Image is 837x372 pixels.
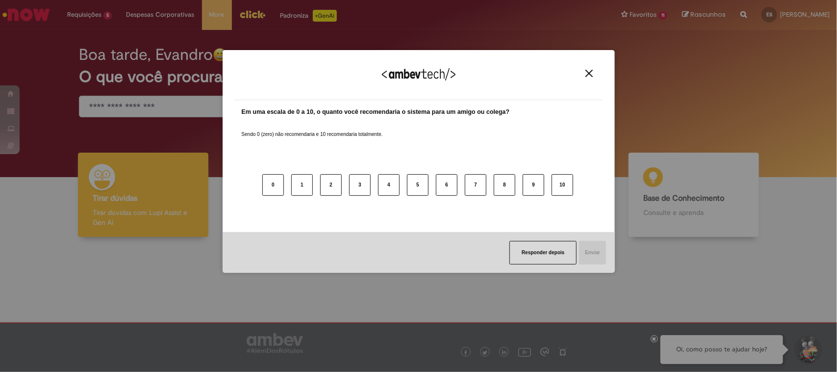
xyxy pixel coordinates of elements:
[509,241,577,265] button: Responder depois
[242,107,510,117] label: Em uma escala de 0 a 10, o quanto você recomendaria o sistema para um amigo ou colega?
[262,174,284,196] button: 0
[583,69,596,78] button: Close
[407,174,429,196] button: 5
[320,174,342,196] button: 2
[382,68,456,80] img: Logo Ambevtech
[523,174,544,196] button: 9
[291,174,313,196] button: 1
[378,174,400,196] button: 4
[494,174,515,196] button: 8
[552,174,573,196] button: 10
[585,70,593,77] img: Close
[349,174,371,196] button: 3
[242,119,383,138] label: Sendo 0 (zero) não recomendaria e 10 recomendaria totalmente.
[436,174,457,196] button: 6
[465,174,486,196] button: 7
